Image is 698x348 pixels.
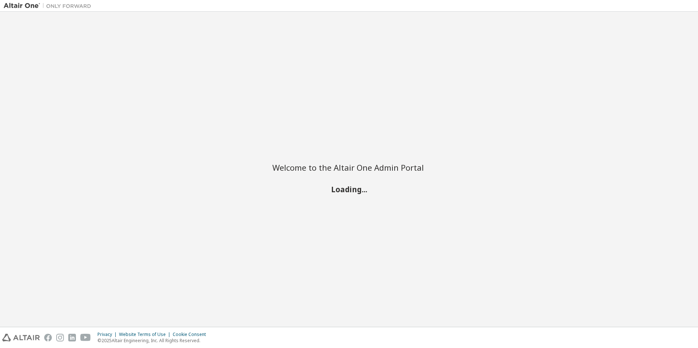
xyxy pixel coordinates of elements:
[2,334,40,341] img: altair_logo.svg
[119,332,173,337] div: Website Terms of Use
[97,337,210,344] p: © 2025 Altair Engineering, Inc. All Rights Reserved.
[80,334,91,341] img: youtube.svg
[68,334,76,341] img: linkedin.svg
[56,334,64,341] img: instagram.svg
[272,185,426,194] h2: Loading...
[173,332,210,337] div: Cookie Consent
[272,162,426,173] h2: Welcome to the Altair One Admin Portal
[4,2,95,9] img: Altair One
[44,334,52,341] img: facebook.svg
[97,332,119,337] div: Privacy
